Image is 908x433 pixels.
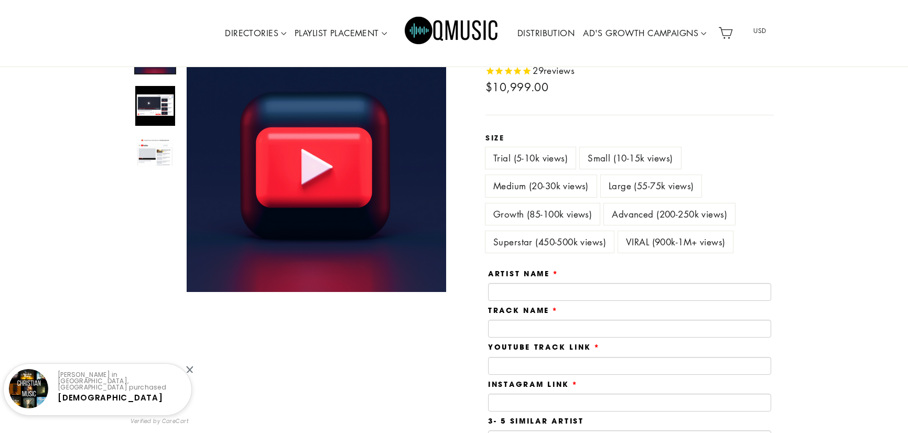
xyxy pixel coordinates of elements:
label: Medium (20-30k views) [485,175,597,197]
a: DISTRIBUTION [513,21,579,46]
label: Large (55-75k views) [601,175,702,197]
span: $10,999.00 [485,80,548,94]
img: Youtube Ads Campaign [135,86,175,126]
a: [DEMOGRAPHIC_DATA] Playlist Placem... [58,392,163,413]
label: Youtube Track Link [488,343,600,351]
img: Q Music Promotions [405,9,499,57]
span: 29 reviews [533,64,575,77]
p: [PERSON_NAME] in [GEOGRAPHIC_DATA], [GEOGRAPHIC_DATA] purchased [58,372,182,391]
label: Size [485,134,774,142]
label: Small (10-15k views) [580,147,681,169]
small: Verified by CareCart [131,417,189,426]
label: 3- 5 Similar Artist [488,417,584,425]
label: Superstar (450-500k views) [485,231,614,253]
span: reviews [544,64,575,77]
a: DIRECTORIES [221,21,290,46]
div: Primary [190,3,715,64]
label: Artist Name [488,269,559,278]
span: Rated 4.8 out of 5 stars 29 reviews [485,63,575,79]
a: AD'S GROWTH CAMPAIGNS [579,21,710,46]
span: USD [740,23,780,39]
label: Instagram Link [488,380,578,388]
label: Advanced (200-250k views) [604,203,735,225]
label: Track Name [488,306,558,315]
img: Youtube Ads Campaign [135,138,175,167]
label: Trial (5-10k views) [485,147,576,169]
a: PLAYLIST PLACEMENT [290,21,391,46]
label: Growth (85-100k views) [485,203,600,225]
label: VIRAL (900k-1M+ views) [618,231,733,253]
